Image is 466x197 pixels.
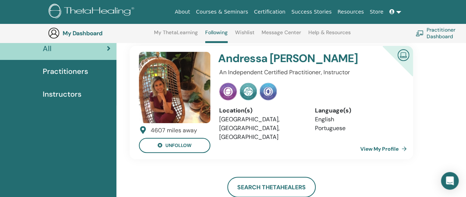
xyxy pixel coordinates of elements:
a: My ThetaLearning [154,29,198,41]
div: Open Intercom Messenger [441,172,459,190]
a: Following [205,29,228,43]
a: Store [367,5,386,19]
p: An Independent Certified Practitioner, Instructor [219,68,399,77]
li: English [315,115,399,124]
a: Success Stories [288,5,334,19]
a: View My Profile [360,142,410,156]
a: Message Center [262,29,301,41]
span: Instructors [43,89,81,100]
div: Location(s) [219,106,304,115]
a: Courses & Seminars [193,5,251,19]
span: All [43,43,52,54]
h4: Andressa [PERSON_NAME] [218,52,368,65]
div: 4607 miles away [151,126,197,135]
a: About [172,5,193,19]
a: Help & Resources [308,29,351,41]
img: logo.png [49,4,137,20]
img: chalkboard-teacher.svg [416,30,424,36]
img: generic-user-icon.jpg [48,27,60,39]
img: Certified Online Instructor [395,46,412,63]
span: Practitioners [43,66,88,77]
li: [GEOGRAPHIC_DATA], [GEOGRAPHIC_DATA], [GEOGRAPHIC_DATA] [219,115,304,142]
a: Wishlist [235,29,255,41]
a: Certification [251,5,288,19]
div: Language(s) [315,106,399,115]
h3: My Dashboard [63,30,136,37]
div: Certified Online Instructor [371,46,413,88]
li: Portuguese [315,124,399,133]
button: unfollow [139,138,210,153]
img: default.png [139,52,210,123]
a: Resources [334,5,367,19]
